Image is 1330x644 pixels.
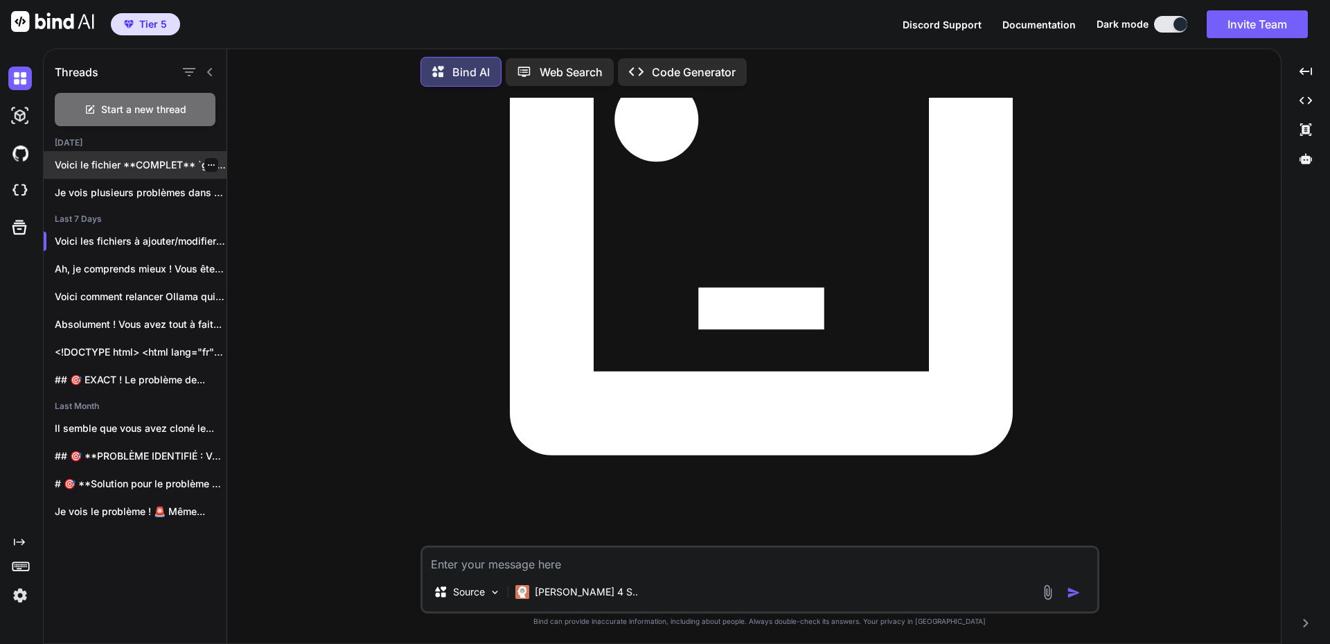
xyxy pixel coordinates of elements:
[55,421,227,435] p: Il semble que vous avez cloné le...
[44,401,227,412] h2: Last Month
[652,64,736,80] p: Code Generator
[44,214,227,225] h2: Last 7 Days
[540,64,603,80] p: Web Search
[489,586,501,598] img: Pick Models
[1067,586,1081,600] img: icon
[515,585,529,599] img: Claude 4 Sonnet
[55,158,227,172] p: Voici le fichier **COMPLET** `get_model_client.ts` avec toutes...
[1040,584,1056,600] img: attachment
[452,64,490,80] p: Bind AI
[55,186,227,200] p: Je vois plusieurs problèmes dans vos logs....
[8,584,32,607] img: settings
[453,585,485,599] p: Source
[8,104,32,128] img: darkAi-studio
[55,449,227,463] p: ## 🎯 **PROBLÈME IDENTIFIÉ : VALIDATION DE...
[1097,17,1149,31] span: Dark mode
[55,345,227,359] p: <!DOCTYPE html> <html lang="fr"> <head> <meta charset="UTF-8">...
[55,64,98,80] h1: Threads
[535,585,638,599] p: [PERSON_NAME] 4 S..
[903,17,982,32] button: Discord Support
[11,11,94,32] img: Bind AI
[8,67,32,90] img: darkChat
[1002,19,1076,31] span: Documentation
[1002,17,1076,32] button: Documentation
[55,234,227,248] p: Voici les fichiers à ajouter/modifier pour corriger...
[55,317,227,331] p: Absolument ! Vous avez tout à fait...
[139,17,167,31] span: Tier 5
[55,373,227,387] p: ## 🎯 EXACT ! Le problème de...
[44,137,227,148] h2: [DATE]
[55,477,227,491] p: # 🎯 **Solution pour le problème d'encodage...
[903,19,982,31] span: Discord Support
[124,20,134,28] img: premium
[101,103,186,116] span: Start a new thread
[55,290,227,304] p: Voici comment relancer Ollama qui a une...
[1207,10,1308,38] button: Invite Team
[8,141,32,165] img: githubDark
[55,505,227,519] p: Je vois le problème ! 🚨 Même...
[8,179,32,202] img: cloudideIcon
[420,616,1099,627] p: Bind can provide inaccurate information, including about people. Always double-check its answers....
[55,262,227,276] p: Ah, je comprends mieux ! Vous êtes...
[111,13,180,35] button: premiumTier 5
